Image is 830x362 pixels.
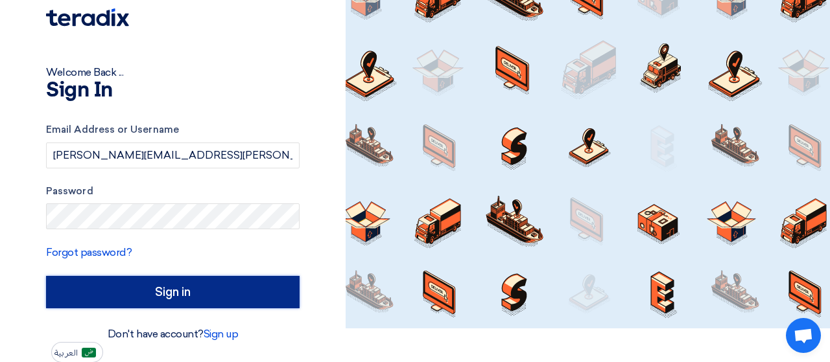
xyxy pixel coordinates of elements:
label: Email Address or Username [46,122,300,137]
a: Sign up [204,328,239,340]
a: Forgot password? [46,246,132,258]
input: Sign in [46,276,300,308]
span: العربية [54,348,78,357]
a: Open chat [786,318,821,353]
img: Teradix logo [46,8,129,27]
div: Welcome Back ... [46,65,300,80]
label: Password [46,184,300,199]
div: Don't have account? [46,326,300,342]
h1: Sign In [46,80,300,101]
img: ar-AR.png [82,348,96,357]
input: Enter your business email or username [46,142,300,168]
